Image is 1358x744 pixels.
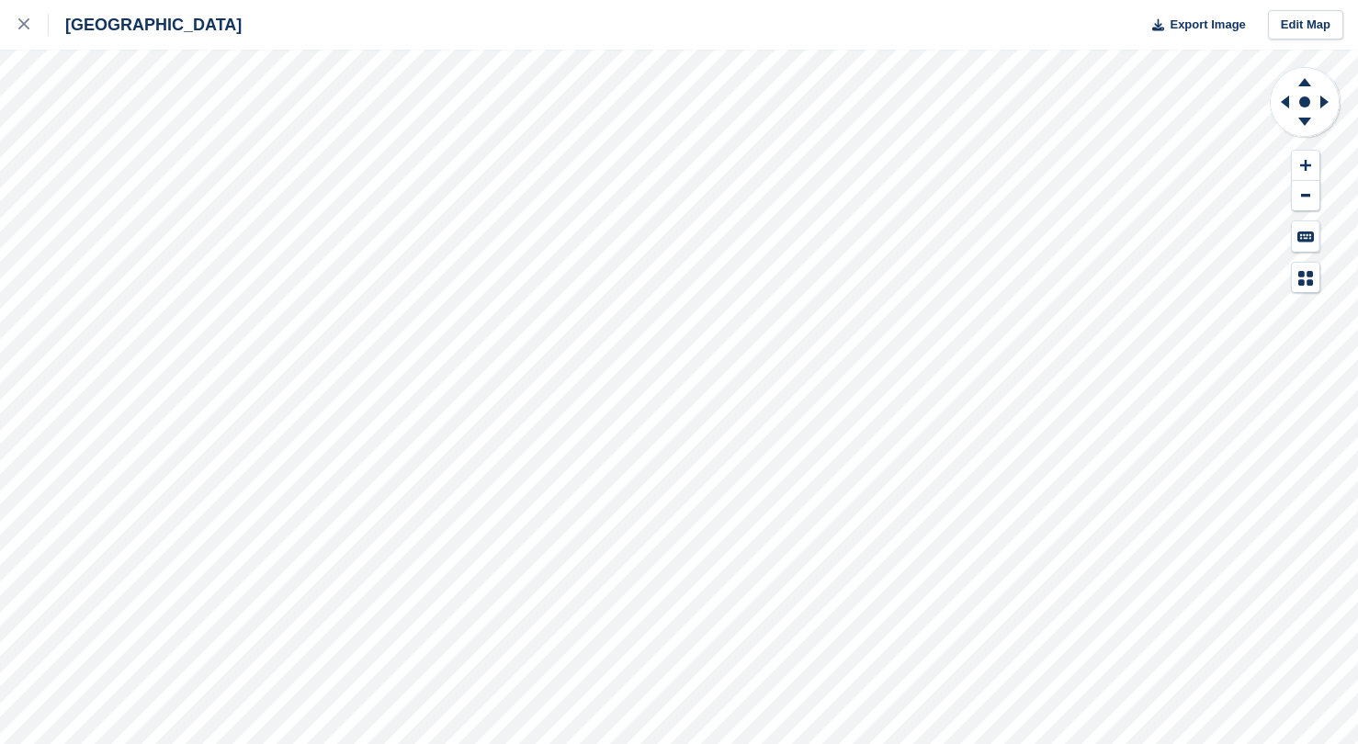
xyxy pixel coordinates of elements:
a: Edit Map [1268,10,1343,40]
span: Export Image [1170,16,1245,34]
button: Zoom Out [1292,181,1319,211]
button: Export Image [1141,10,1246,40]
button: Keyboard Shortcuts [1292,221,1319,252]
button: Zoom In [1292,151,1319,181]
button: Map Legend [1292,263,1319,293]
div: [GEOGRAPHIC_DATA] [49,14,242,36]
